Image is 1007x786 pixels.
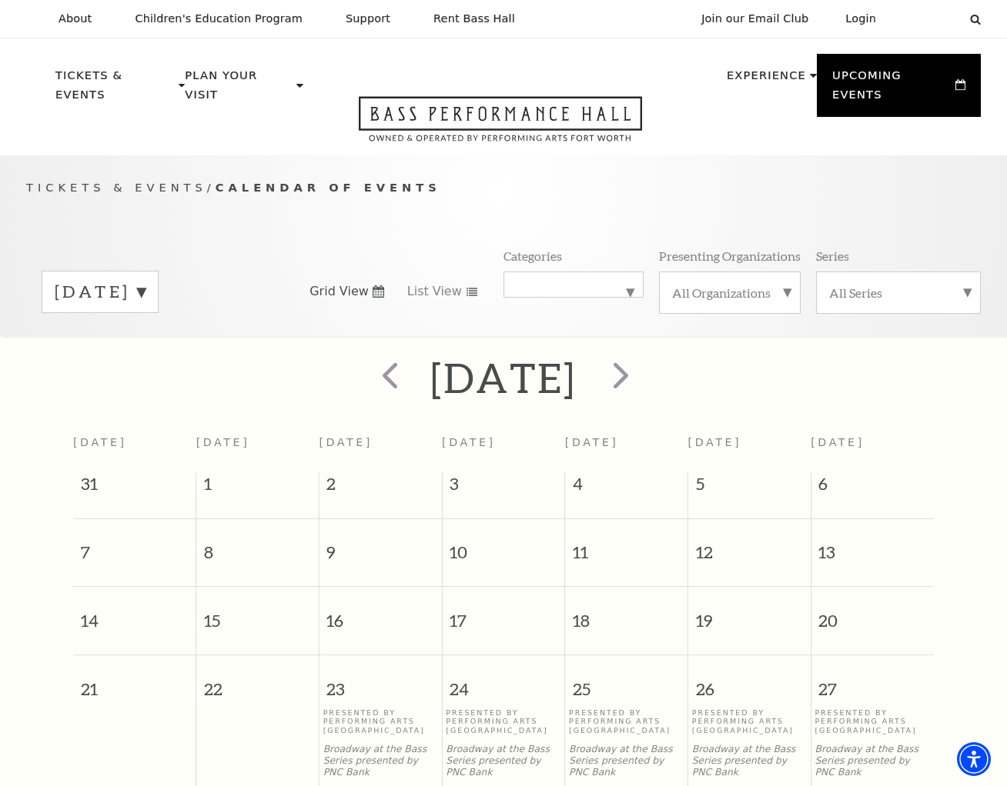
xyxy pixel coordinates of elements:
[565,472,688,503] span: 4
[319,472,442,503] span: 2
[727,66,806,94] p: Experience
[569,744,684,778] p: Broadway at the Bass Series presented by PNC Bank
[319,587,442,640] span: 16
[443,472,565,503] span: 3
[73,587,196,640] span: 14
[443,519,565,572] span: 10
[688,519,811,572] span: 12
[815,708,930,734] p: Presented By Performing Arts [GEOGRAPHIC_DATA]
[196,587,319,640] span: 15
[811,436,865,448] span: [DATE]
[196,655,319,708] span: 22
[73,655,196,708] span: 21
[565,587,688,640] span: 18
[185,66,293,113] p: Plan Your Visit
[73,472,196,503] span: 31
[815,744,930,778] p: Broadway at the Bass Series presented by PNC Bank
[55,280,146,304] label: [DATE]
[73,519,196,572] span: 7
[323,744,438,778] p: Broadway at the Bass Series presented by PNC Bank
[360,351,416,405] button: prev
[688,587,811,640] span: 19
[442,436,496,448] span: [DATE]
[901,12,955,26] select: Select:
[565,436,619,448] span: [DATE]
[811,587,934,640] span: 20
[503,248,562,264] p: Categories
[319,519,442,572] span: 9
[323,708,438,734] p: Presented By Performing Arts [GEOGRAPHIC_DATA]
[346,12,390,25] p: Support
[688,472,811,503] span: 5
[446,708,560,734] p: Presented By Performing Arts [GEOGRAPHIC_DATA]
[829,285,968,301] label: All Series
[816,248,849,264] p: Series
[196,519,319,572] span: 8
[319,655,442,708] span: 23
[957,742,991,776] div: Accessibility Menu
[430,353,576,402] h2: [DATE]
[811,472,934,503] span: 6
[692,744,807,778] p: Broadway at the Bass Series presented by PNC Bank
[73,436,127,448] span: [DATE]
[811,655,934,708] span: 27
[565,655,688,708] span: 25
[59,12,92,25] p: About
[433,12,515,25] p: Rent Bass Hall
[26,178,981,198] p: /
[569,708,684,734] p: Presented By Performing Arts [GEOGRAPHIC_DATA]
[407,283,462,300] span: List View
[688,655,811,708] span: 26
[692,708,807,734] p: Presented By Performing Arts [GEOGRAPHIC_DATA]
[319,436,373,448] span: [DATE]
[659,248,801,264] p: Presenting Organizations
[55,66,175,113] p: Tickets & Events
[811,519,934,572] span: 13
[446,744,560,778] p: Broadway at the Bass Series presented by PNC Bank
[303,96,698,155] a: Open this option
[135,12,303,25] p: Children's Education Program
[672,285,788,301] label: All Organizations
[688,436,742,448] span: [DATE]
[196,472,319,503] span: 1
[196,436,250,448] span: [DATE]
[443,587,565,640] span: 17
[565,519,688,572] span: 11
[591,351,647,405] button: next
[309,283,369,300] span: Grid View
[832,66,952,113] p: Upcoming Events
[443,655,565,708] span: 24
[216,181,441,194] span: Calendar of Events
[26,181,207,194] span: Tickets & Events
